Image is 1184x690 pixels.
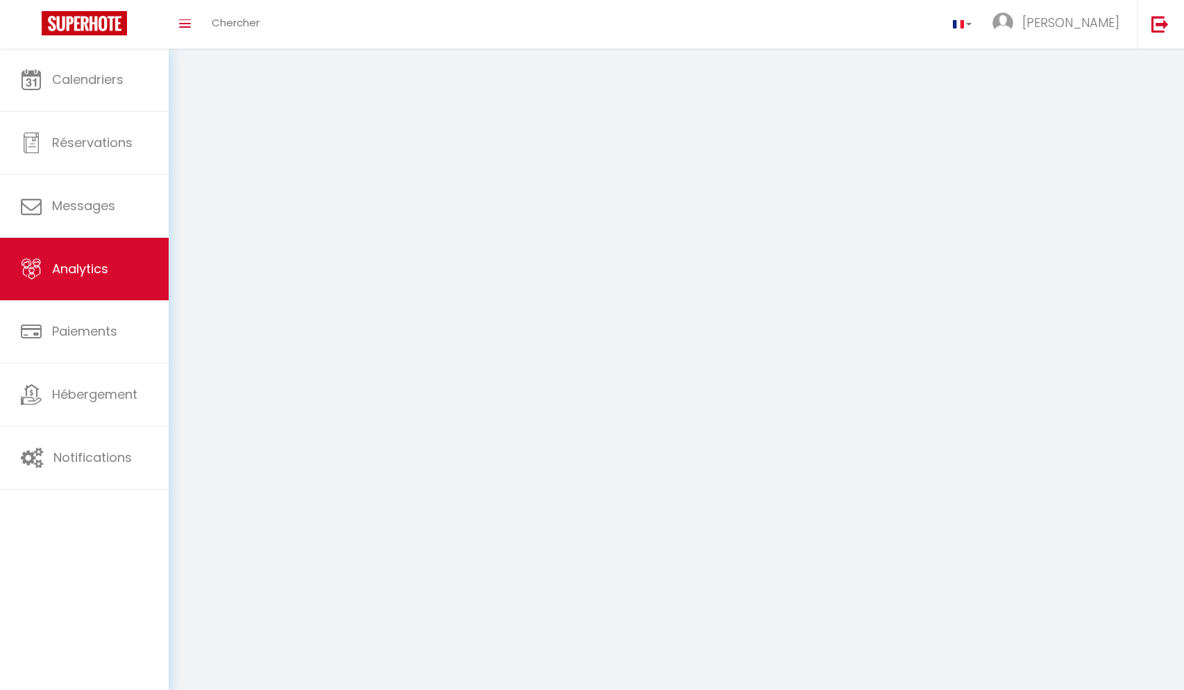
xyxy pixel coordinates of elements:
[53,449,132,466] span: Notifications
[42,11,127,35] img: Super Booking
[212,15,260,30] span: Chercher
[52,71,124,88] span: Calendriers
[52,386,137,403] span: Hébergement
[992,12,1013,33] img: ...
[1151,15,1169,33] img: logout
[52,260,108,277] span: Analytics
[52,197,115,214] span: Messages
[1022,14,1119,31] span: [PERSON_NAME]
[52,322,117,340] span: Paiements
[52,134,133,151] span: Réservations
